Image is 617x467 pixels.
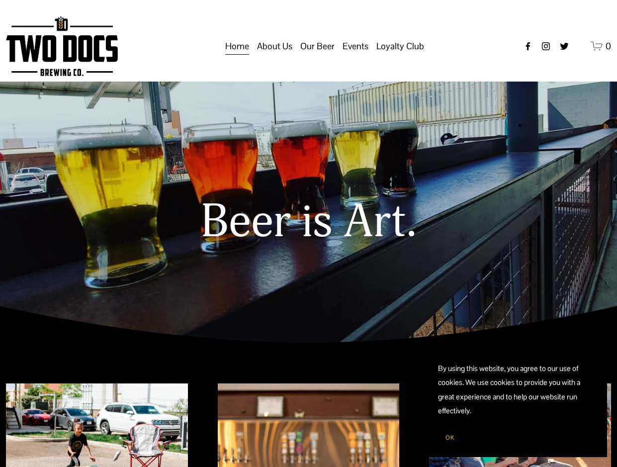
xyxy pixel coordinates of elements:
[257,38,292,55] span: About Us
[438,428,462,447] button: OK
[225,37,249,56] a: Home
[376,38,424,55] span: Loyalty Club
[445,434,454,442] span: OK
[300,38,335,55] span: Our Beer
[343,38,368,55] span: Events
[438,362,597,418] p: By using this website, you agree to our use of cookies. We use cookies to provide you with a grea...
[300,37,335,56] a: folder dropdown
[606,40,611,52] span: 0
[559,41,569,51] a: twitter-unauth
[541,41,551,51] a: instagram-unauth
[343,37,368,56] a: folder dropdown
[523,41,533,51] a: Facebook
[376,37,424,56] a: folder dropdown
[6,196,611,248] h1: Beer is Art.
[257,37,292,56] a: folder dropdown
[591,40,611,52] a: 0 items in cart
[428,352,607,457] section: Cookie banner
[6,16,117,76] img: Two Docs Brewing Co.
